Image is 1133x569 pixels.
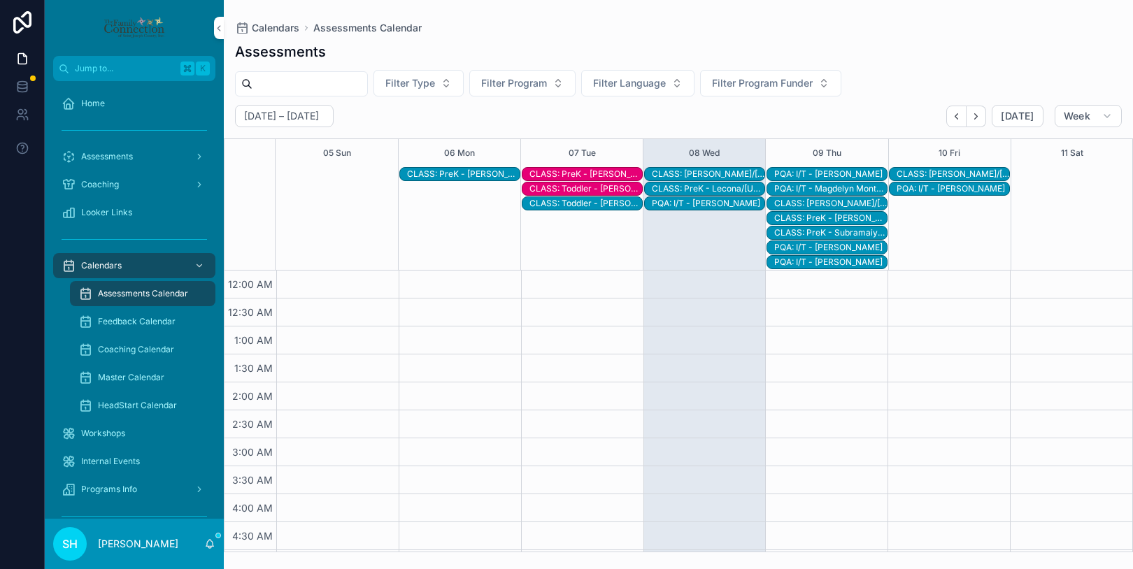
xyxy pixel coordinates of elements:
[529,168,642,180] div: CLASS: PreK - Chacon/Aguilera
[81,98,105,109] span: Home
[229,446,276,458] span: 3:00 AM
[569,139,596,167] button: 07 Tue
[774,198,887,209] div: CLASS: [PERSON_NAME]/[PERSON_NAME]
[774,213,887,224] div: CLASS: PreK - [PERSON_NAME]/[PERSON_NAME] ([PERSON_NAME])
[774,256,887,268] div: PQA: I/T - Debra Todt
[652,168,764,180] div: CLASS: [PERSON_NAME]/[PERSON_NAME]
[70,309,215,334] a: Feedback Calendar
[939,139,960,167] button: 10 Fri
[774,257,887,268] div: PQA: I/T - [PERSON_NAME]
[229,390,276,402] span: 2:00 AM
[774,197,887,210] div: CLASS: PreK - Wilson/Daniel
[81,207,132,218] span: Looker Links
[75,63,175,74] span: Jump to...
[70,393,215,418] a: HeadStart Calendar
[481,76,547,90] span: Filter Program
[652,183,764,194] div: CLASS: PreK - Lecona/[US_STATE]
[529,182,642,195] div: CLASS: Toddler - Sopher/Buras
[774,227,887,238] div: CLASS: PreK - Subramaiyam/[PERSON_NAME]
[98,344,174,355] span: Coaching Calendar
[774,182,887,195] div: PQA: I/T - Magdelyn Monterrey
[81,456,140,467] span: Internal Events
[45,81,224,519] div: scrollable content
[444,139,475,167] button: 06 Mon
[407,168,520,180] div: CLASS: PreK - [PERSON_NAME]/[PERSON_NAME]
[529,197,642,210] div: CLASS: Toddler - Soundara/Herron
[897,168,1009,180] div: CLASS: [PERSON_NAME]/[PERSON_NAME]
[53,421,215,446] a: Workshops
[774,226,887,239] div: CLASS: PreK - Subramaiyam/Doherty
[235,21,299,35] a: Calendars
[313,21,422,35] a: Assessments Calendar
[700,70,841,96] button: Select Button
[581,70,694,96] button: Select Button
[53,91,215,116] a: Home
[225,278,276,290] span: 12:00 AM
[992,105,1043,127] button: [DATE]
[229,418,276,430] span: 2:30 AM
[529,168,642,180] div: CLASS: PreK - [PERSON_NAME]/[PERSON_NAME]
[469,70,576,96] button: Select Button
[231,334,276,346] span: 1:00 AM
[774,168,887,180] div: PQA: I/T - Grace Rivelli
[252,21,299,35] span: Calendars
[70,281,215,306] a: Assessments Calendar
[53,253,215,278] a: Calendars
[712,76,813,90] span: Filter Program Funder
[774,212,887,224] div: CLASS: PreK - Vanderwall/Rothrock (Bedsaul)
[1001,110,1034,122] span: [DATE]
[967,106,986,127] button: Next
[231,362,276,374] span: 1:30 AM
[652,197,764,210] div: PQA: I/T - Melissa Stachowski
[81,484,137,495] span: Programs Info
[652,182,764,195] div: CLASS: PreK - Lecona/Washington
[774,168,887,180] div: PQA: I/T - [PERSON_NAME]
[1055,105,1122,127] button: Week
[813,139,841,167] button: 09 Thu
[652,198,764,209] div: PQA: I/T - [PERSON_NAME]
[1064,110,1090,122] span: Week
[897,168,1009,180] div: CLASS: PreK - Romero/Redd
[529,198,642,209] div: CLASS: Toddler - [PERSON_NAME]/[PERSON_NAME]
[229,530,276,542] span: 4:30 AM
[53,56,215,81] button: Jump to...K
[373,70,464,96] button: Select Button
[53,172,215,197] a: Coaching
[70,365,215,390] a: Master Calendar
[53,449,215,474] a: Internal Events
[323,139,351,167] button: 05 Sun
[244,109,319,123] h2: [DATE] – [DATE]
[81,260,122,271] span: Calendars
[529,183,642,194] div: CLASS: Toddler - [PERSON_NAME]/[PERSON_NAME]
[53,144,215,169] a: Assessments
[53,200,215,225] a: Looker Links
[946,106,967,127] button: Back
[897,182,1009,195] div: PQA: I/T - Brenda Chamorro
[98,288,188,299] span: Assessments Calendar
[1061,139,1083,167] button: 11 Sat
[225,306,276,318] span: 12:30 AM
[98,372,164,383] span: Master Calendar
[229,502,276,514] span: 4:00 AM
[98,537,178,551] p: [PERSON_NAME]
[70,337,215,362] a: Coaching Calendar
[81,428,125,439] span: Workshops
[897,183,1009,194] div: PQA: I/T - [PERSON_NAME]
[197,63,208,74] span: K
[689,139,720,167] button: 08 Wed
[652,168,764,180] div: CLASS: Toddler - Bravo/Gonzalez
[98,400,177,411] span: HeadStart Calendar
[235,42,326,62] h1: Assessments
[593,76,666,90] span: Filter Language
[53,477,215,502] a: Programs Info
[98,316,176,327] span: Feedback Calendar
[407,168,520,180] div: CLASS: PreK - Enders/McLaughlin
